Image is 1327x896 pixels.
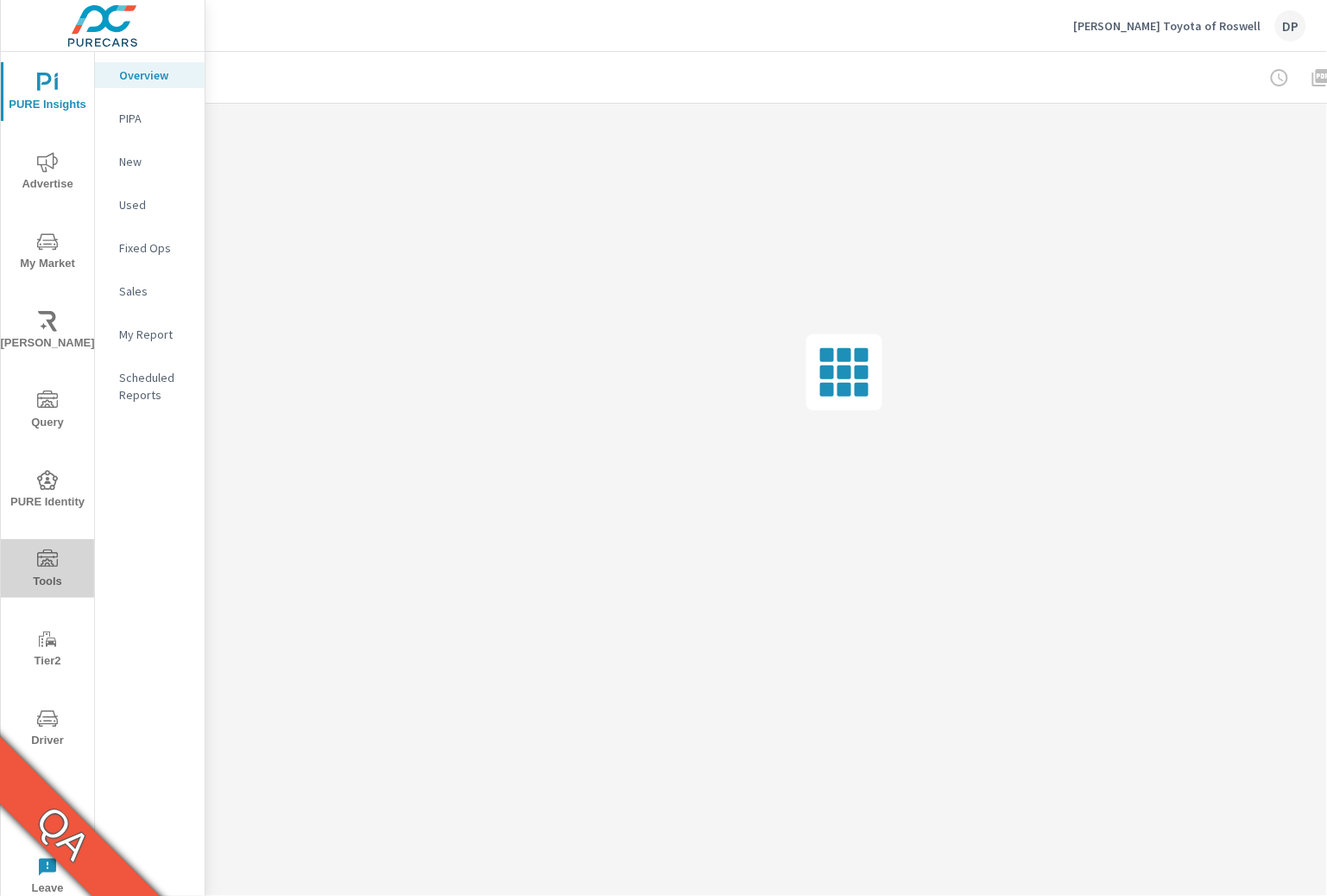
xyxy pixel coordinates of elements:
[119,67,191,84] p: Overview
[95,278,205,304] div: Sales
[95,105,205,131] div: PIPA
[6,470,89,512] span: PURE Identity
[6,73,89,115] span: PURE Insights
[119,283,191,300] p: Sales
[95,321,205,347] div: My Report
[95,365,205,408] div: Scheduled Reports
[119,369,191,404] p: Scheduled Reports
[95,192,205,218] div: Used
[119,110,191,127] p: PIPA
[6,550,89,592] span: Tools
[119,153,191,170] p: New
[95,235,205,261] div: Fixed Ops
[95,149,205,175] div: New
[119,326,191,343] p: My Report
[6,788,89,830] span: Operations
[6,311,89,353] span: [PERSON_NAME]
[119,239,191,257] p: Fixed Ops
[119,196,191,213] p: Used
[6,232,89,274] span: My Market
[6,152,89,194] span: Advertise
[95,62,205,88] div: Overview
[6,629,89,671] span: Tier2
[1074,18,1261,34] p: [PERSON_NAME] Toyota of Roswell
[1275,10,1306,41] div: DP
[6,391,89,433] span: Query
[6,709,89,751] span: Driver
